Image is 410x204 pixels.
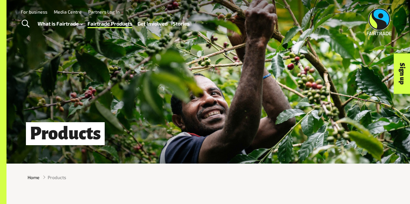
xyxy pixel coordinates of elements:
a: Partners Log In [88,9,120,15]
img: Fairtrade Australia New Zealand logo [367,8,392,35]
a: For business [21,9,47,15]
a: Get Involved [137,19,168,28]
h1: Products [26,122,105,145]
a: Toggle Search [18,16,33,32]
a: Fairtrade Products [88,19,132,28]
a: Home [28,174,40,181]
a: What is Fairtrade [38,19,83,28]
span: Products [48,174,66,181]
a: Media Centre [54,9,82,15]
a: Stories [173,19,190,28]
